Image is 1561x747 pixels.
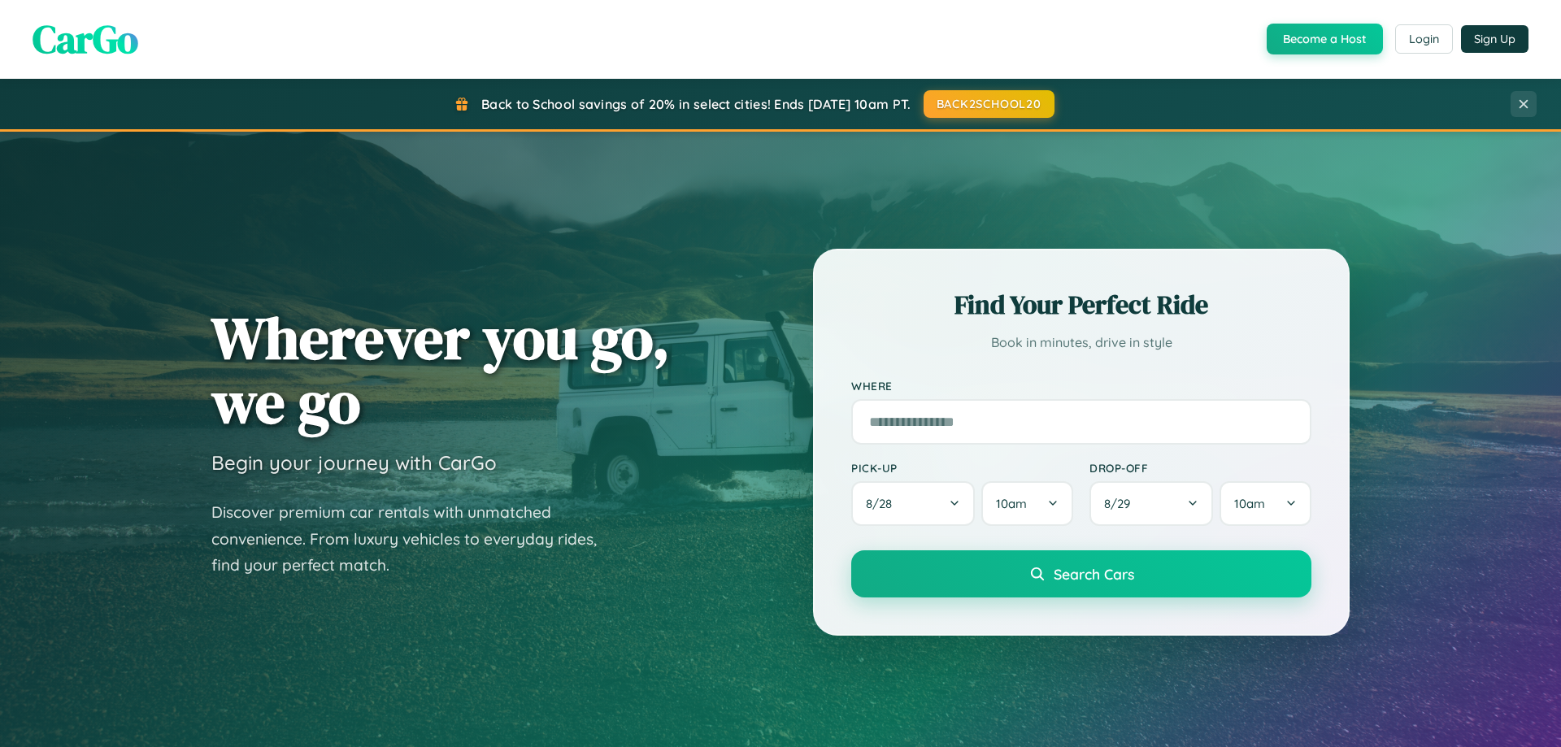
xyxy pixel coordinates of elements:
p: Discover premium car rentals with unmatched convenience. From luxury vehicles to everyday rides, ... [211,499,618,579]
button: 10am [981,481,1073,526]
span: 8 / 29 [1104,496,1138,511]
button: 8/29 [1089,481,1213,526]
button: BACK2SCHOOL20 [924,90,1054,118]
button: 8/28 [851,481,975,526]
button: Sign Up [1461,25,1528,53]
button: Become a Host [1267,24,1383,54]
h1: Wherever you go, we go [211,306,670,434]
span: CarGo [33,12,138,66]
button: Search Cars [851,550,1311,597]
label: Pick-up [851,461,1073,475]
label: Where [851,379,1311,393]
h2: Find Your Perfect Ride [851,287,1311,323]
span: 10am [996,496,1027,511]
span: 8 / 28 [866,496,900,511]
button: Login [1395,24,1453,54]
span: Search Cars [1054,565,1134,583]
button: 10am [1220,481,1311,526]
label: Drop-off [1089,461,1311,475]
span: Back to School savings of 20% in select cities! Ends [DATE] 10am PT. [481,96,911,112]
span: 10am [1234,496,1265,511]
p: Book in minutes, drive in style [851,331,1311,354]
h3: Begin your journey with CarGo [211,450,497,475]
